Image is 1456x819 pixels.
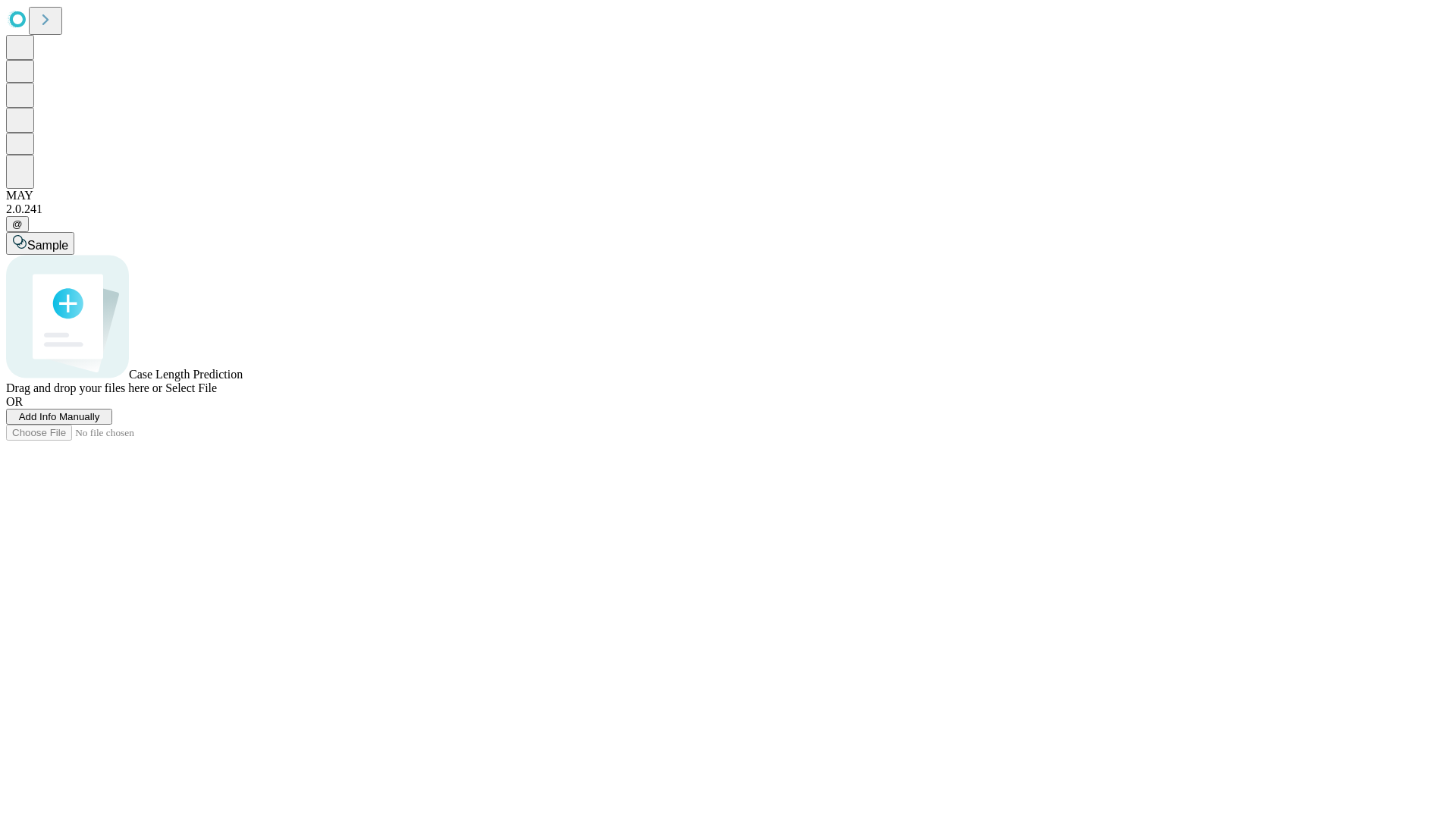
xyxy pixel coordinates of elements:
span: @ [12,218,23,230]
span: Select File [165,381,217,394]
button: Add Info Manually [6,409,112,425]
span: Add Info Manually [19,411,100,422]
button: @ [6,216,29,232]
span: OR [6,395,23,408]
div: MAY [6,189,1450,202]
span: Drag and drop your files here or [6,381,162,394]
div: 2.0.241 [6,202,1450,216]
span: Case Length Prediction [129,368,243,381]
button: Sample [6,232,74,255]
span: Sample [27,239,68,252]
